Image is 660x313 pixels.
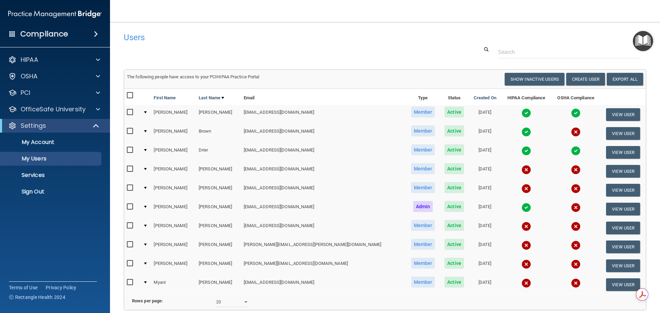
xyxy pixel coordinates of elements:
[411,220,435,231] span: Member
[8,89,100,97] a: PCI
[607,73,643,86] a: Export All
[501,89,551,105] th: HIPAA Compliance
[241,219,406,237] td: [EMAIL_ADDRESS][DOMAIN_NAME]
[411,239,435,250] span: Member
[444,163,464,174] span: Active
[521,259,531,269] img: cross.ca9f0e7f.svg
[440,89,469,105] th: Status
[132,298,163,303] b: Rows per page:
[241,124,406,143] td: [EMAIL_ADDRESS][DOMAIN_NAME]
[521,165,531,175] img: cross.ca9f0e7f.svg
[241,89,406,105] th: Email
[411,107,435,118] span: Member
[196,124,241,143] td: Brown
[444,239,464,250] span: Active
[571,165,581,175] img: cross.ca9f0e7f.svg
[199,94,224,102] a: Last Name
[606,203,640,215] button: View User
[21,89,30,97] p: PCI
[21,105,86,113] p: OfficeSafe University
[444,144,464,155] span: Active
[571,108,581,118] img: tick.e7d51cea.svg
[444,258,464,269] span: Active
[154,94,176,102] a: First Name
[196,237,241,256] td: [PERSON_NAME]
[124,33,424,42] h4: Users
[196,105,241,124] td: [PERSON_NAME]
[606,259,640,272] button: View User
[606,127,640,140] button: View User
[196,181,241,200] td: [PERSON_NAME]
[8,7,102,21] img: PMB logo
[521,127,531,137] img: tick.e7d51cea.svg
[469,237,501,256] td: [DATE]
[241,200,406,219] td: [EMAIL_ADDRESS][DOMAIN_NAME]
[4,155,98,162] p: My Users
[606,184,640,197] button: View User
[521,108,531,118] img: tick.e7d51cea.svg
[151,219,196,237] td: [PERSON_NAME]
[413,201,433,212] span: Admin
[196,219,241,237] td: [PERSON_NAME]
[9,294,65,301] span: Ⓒ Rectangle Health 2024
[571,146,581,156] img: tick.e7d51cea.svg
[469,219,501,237] td: [DATE]
[151,200,196,219] td: [PERSON_NAME]
[474,94,496,102] a: Created On
[151,275,196,294] td: Myani
[151,143,196,162] td: [PERSON_NAME]
[4,172,98,179] p: Services
[566,73,605,86] button: Create User
[196,200,241,219] td: [PERSON_NAME]
[469,256,501,275] td: [DATE]
[521,184,531,193] img: cross.ca9f0e7f.svg
[411,144,435,155] span: Member
[411,163,435,174] span: Member
[551,89,600,105] th: OSHA Compliance
[606,241,640,253] button: View User
[571,203,581,212] img: cross.ca9f0e7f.svg
[444,201,464,212] span: Active
[444,220,464,231] span: Active
[541,264,652,292] iframe: Drift Widget Chat Controller
[151,124,196,143] td: [PERSON_NAME]
[406,89,440,105] th: Type
[196,275,241,294] td: [PERSON_NAME]
[241,162,406,181] td: [EMAIL_ADDRESS][DOMAIN_NAME]
[505,73,564,86] button: Show Inactive Users
[571,184,581,193] img: cross.ca9f0e7f.svg
[20,29,68,39] h4: Compliance
[21,122,46,130] p: Settings
[241,105,406,124] td: [EMAIL_ADDRESS][DOMAIN_NAME]
[606,108,640,121] button: View User
[241,275,406,294] td: [EMAIL_ADDRESS][DOMAIN_NAME]
[21,56,38,64] p: HIPAA
[444,277,464,288] span: Active
[151,181,196,200] td: [PERSON_NAME]
[8,105,100,113] a: OfficeSafe University
[444,125,464,136] span: Active
[241,143,406,162] td: [EMAIL_ADDRESS][DOMAIN_NAME]
[127,74,260,79] span: The following people have access to your PCIHIPAA Practice Portal
[521,241,531,250] img: cross.ca9f0e7f.svg
[241,237,406,256] td: [PERSON_NAME][EMAIL_ADDRESS][PERSON_NAME][DOMAIN_NAME]
[151,105,196,124] td: [PERSON_NAME]
[521,203,531,212] img: tick.e7d51cea.svg
[46,284,77,291] a: Privacy Policy
[196,162,241,181] td: [PERSON_NAME]
[411,277,435,288] span: Member
[241,181,406,200] td: [EMAIL_ADDRESS][DOMAIN_NAME]
[444,107,464,118] span: Active
[469,200,501,219] td: [DATE]
[606,165,640,178] button: View User
[196,143,241,162] td: Drier
[633,31,653,51] button: Open Resource Center
[469,143,501,162] td: [DATE]
[469,162,501,181] td: [DATE]
[521,222,531,231] img: cross.ca9f0e7f.svg
[9,284,37,291] a: Terms of Use
[4,139,98,146] p: My Account
[469,124,501,143] td: [DATE]
[8,122,100,130] a: Settings
[521,278,531,288] img: cross.ca9f0e7f.svg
